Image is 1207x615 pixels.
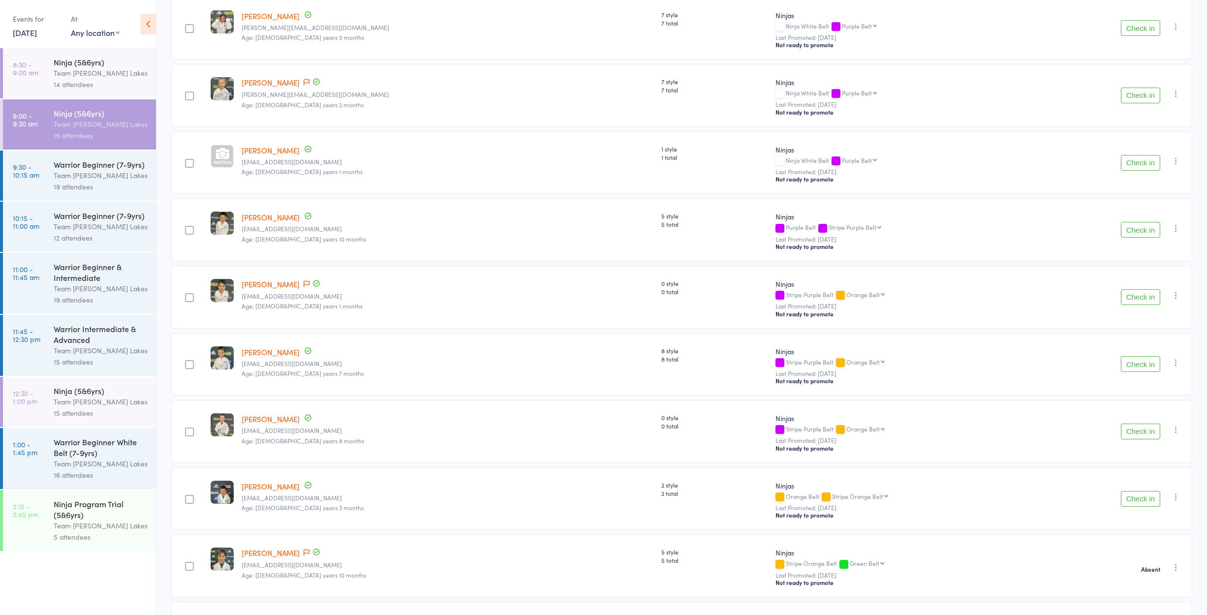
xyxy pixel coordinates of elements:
[846,359,880,365] div: Orange Belt
[242,100,364,109] span: Age: [DEMOGRAPHIC_DATA] years 2 months
[775,444,1032,452] div: Not ready to promote
[775,346,1032,356] div: Ninjas
[242,427,653,434] small: chloebaker072@gmail.com
[242,494,653,501] small: d_cremona@hotmail.com
[54,67,148,79] div: Team [PERSON_NAME] Lakes
[3,48,156,98] a: 8:30 -9:00 amNinja (5&6yrs)Team [PERSON_NAME] Lakes14 attendees
[54,232,148,244] div: 12 attendees
[661,355,768,363] span: 8 total
[775,426,1032,434] div: Stripe Purple Belt
[13,163,39,179] time: 9:30 - 10:15 am
[71,27,120,38] div: Any location
[242,481,300,492] a: [PERSON_NAME]
[13,440,37,456] time: 1:00 - 1:45 pm
[54,345,148,356] div: Team [PERSON_NAME] Lakes
[54,356,148,368] div: 15 attendees
[54,221,148,232] div: Team [PERSON_NAME] Lakes
[775,41,1032,49] div: Not ready to promote
[242,158,653,165] small: strands.flotsam.1t@icloud.com
[775,23,1032,31] div: Ninja White Belt
[242,436,364,445] span: Age: [DEMOGRAPHIC_DATA] years 8 months
[775,90,1032,98] div: Ninja White Belt
[211,279,234,302] img: image1747437548.png
[242,347,300,357] a: [PERSON_NAME]
[1121,424,1160,439] button: Check in
[661,489,768,497] span: 2 total
[775,303,1032,309] small: Last Promoted: [DATE]
[775,572,1032,579] small: Last Promoted: [DATE]
[242,167,363,176] span: Age: [DEMOGRAPHIC_DATA] years 1 months
[829,224,876,230] div: Stripe Purple Belt
[775,108,1032,116] div: Not ready to promote
[775,481,1032,491] div: Ninjas
[1141,565,1160,573] strong: Absent
[71,11,120,27] div: At
[1121,491,1160,507] button: Check in
[661,556,768,564] span: 5 total
[775,224,1032,232] div: Purple Belt
[54,498,148,520] div: Ninja Program Trial (5&6yrs)
[211,77,234,100] img: image1756509885.png
[54,108,148,119] div: Ninja (5&6yrs)
[242,360,653,367] small: chira_teera@hotmail.com
[242,77,300,88] a: [PERSON_NAME]
[54,520,148,531] div: Team [PERSON_NAME] Lakes
[775,548,1032,557] div: Ninjas
[13,11,61,27] div: Events for
[1121,356,1160,372] button: Check in
[1121,88,1160,103] button: Check in
[661,145,768,153] span: 1 style
[54,210,148,221] div: Warrior Beginner (7-9yrs)
[54,385,148,396] div: Ninja (5&6yrs)
[775,101,1032,108] small: Last Promoted: [DATE]
[211,548,234,571] img: image1709935645.png
[13,265,39,281] time: 11:00 - 11:45 am
[661,481,768,489] span: 2 style
[661,413,768,422] span: 0 style
[775,10,1032,20] div: Ninjas
[54,323,148,345] div: Warrior Intermediate & Advanced
[242,369,364,377] span: Age: [DEMOGRAPHIC_DATA] years 7 months
[661,77,768,86] span: 7 style
[54,57,148,67] div: Ninja (5&6yrs)
[54,436,148,458] div: Warrior Beginner White Belt (7-9yrs)
[775,279,1032,289] div: Ninjas
[54,159,148,170] div: Warrior Beginner (7-9yrs)
[211,346,234,369] img: image1746831454.png
[846,426,880,432] div: Orange Belt
[775,359,1032,367] div: Stripe Purple Belt
[13,327,40,343] time: 11:45 - 12:30 pm
[775,236,1032,243] small: Last Promoted: [DATE]
[13,389,37,405] time: 12:30 - 1:00 pm
[3,151,156,201] a: 9:30 -10:15 amWarrior Beginner (7-9yrs)Team [PERSON_NAME] Lakes19 attendees
[3,428,156,489] a: 1:00 -1:45 pmWarrior Beginner White Belt (7-9yrs)Team [PERSON_NAME] Lakes16 attendees
[242,24,653,31] small: tara.wijesuriya@gmail.com
[54,181,148,192] div: 19 attendees
[13,502,38,518] time: 2:15 - 2:45 pm
[54,294,148,306] div: 19 attendees
[1121,222,1160,238] button: Check in
[242,91,653,98] small: vanessa_sawan@outlook.com
[54,130,148,141] div: 16 attendees
[775,291,1032,300] div: Stripe Purple Belt
[661,212,768,220] span: 5 style
[775,579,1032,586] div: Not ready to promote
[775,77,1032,87] div: Ninjas
[54,119,148,130] div: Team [PERSON_NAME] Lakes
[1121,289,1160,305] button: Check in
[775,413,1032,423] div: Ninjas
[775,34,1032,41] small: Last Promoted: [DATE]
[661,220,768,228] span: 5 total
[242,503,364,512] span: Age: [DEMOGRAPHIC_DATA] years 3 months
[242,145,300,155] a: [PERSON_NAME]
[54,261,148,283] div: Warrior Beginner & Intermediate
[775,370,1032,377] small: Last Promoted: [DATE]
[3,377,156,427] a: 12:30 -1:00 pmNinja (5&6yrs)Team [PERSON_NAME] Lakes15 attendees
[54,79,148,90] div: 14 attendees
[661,86,768,94] span: 7 total
[775,310,1032,318] div: Not ready to promote
[842,90,872,96] div: Purple Belt
[775,560,1032,568] div: Stripe Orange Belt
[242,33,364,41] span: Age: [DEMOGRAPHIC_DATA] years 0 months
[775,157,1032,165] div: Ninja White Belt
